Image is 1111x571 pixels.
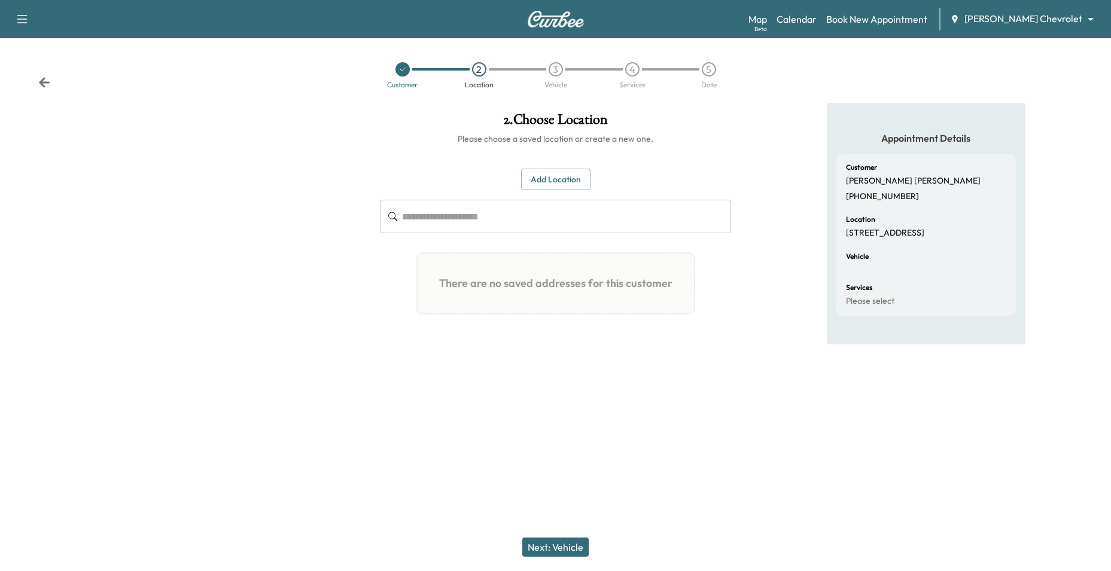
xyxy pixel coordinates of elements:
[380,133,731,145] h6: Please choose a saved location or create a new one.
[846,176,981,187] p: [PERSON_NAME] [PERSON_NAME]
[521,169,590,191] button: Add Location
[380,112,731,133] h1: 2 . Choose Location
[427,263,684,304] h1: There are no saved addresses for this customer
[846,253,869,260] h6: Vehicle
[754,25,767,33] div: Beta
[522,538,589,557] button: Next: Vehicle
[38,77,50,88] div: Back
[544,81,567,88] div: Vehicle
[465,81,494,88] div: Location
[625,62,640,77] div: 4
[846,164,877,171] h6: Customer
[964,12,1082,26] span: [PERSON_NAME] Chevrolet
[777,12,817,26] a: Calendar
[619,81,646,88] div: Services
[846,228,924,239] p: [STREET_ADDRESS]
[472,62,486,77] div: 2
[846,191,919,202] p: [PHONE_NUMBER]
[836,132,1016,145] h5: Appointment Details
[846,296,894,307] p: Please select
[748,12,767,26] a: MapBeta
[387,81,418,88] div: Customer
[701,81,717,88] div: Date
[846,284,872,291] h6: Services
[826,12,927,26] a: Book New Appointment
[527,11,585,28] img: Curbee Logo
[549,62,563,77] div: 3
[846,216,875,223] h6: Location
[702,62,716,77] div: 5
